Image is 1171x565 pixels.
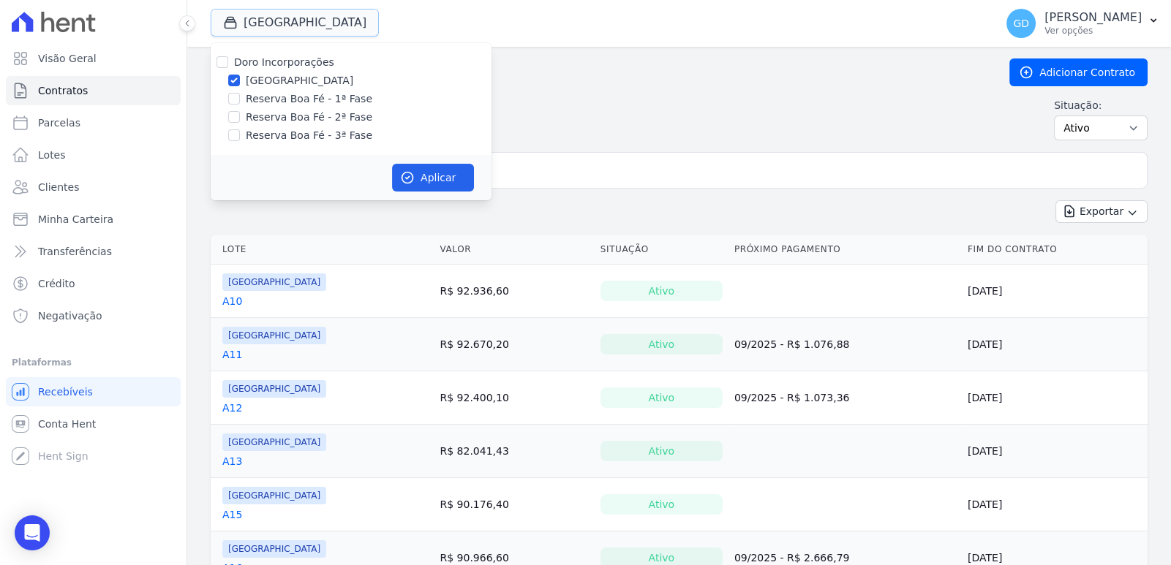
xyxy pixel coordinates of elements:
[6,205,181,234] a: Minha Carteira
[38,384,93,399] span: Recebíveis
[734,338,850,350] a: 09/2025 - R$ 1.076,88
[38,83,88,98] span: Contratos
[38,308,102,323] span: Negativação
[38,417,96,431] span: Conta Hent
[6,301,181,330] a: Negativação
[211,235,434,265] th: Lote
[222,273,326,291] span: [GEOGRAPHIC_DATA]
[234,56,334,68] label: Doro Incorporações
[600,334,723,354] div: Ativo
[38,148,66,162] span: Lotes
[222,401,242,415] a: A12
[1044,25,1142,37] p: Ver opções
[734,392,850,403] a: 09/2025 - R$ 1.073,36
[222,454,242,469] a: A13
[222,380,326,398] span: [GEOGRAPHIC_DATA]
[434,235,594,265] th: Valor
[1044,10,1142,25] p: [PERSON_NAME]
[6,108,181,137] a: Parcelas
[246,110,372,125] label: Reserva Boa Fé - 2ª Fase
[6,237,181,266] a: Transferências
[6,172,181,202] a: Clientes
[962,478,1148,531] td: [DATE]
[6,377,181,406] a: Recebíveis
[6,44,181,73] a: Visão Geral
[38,180,79,194] span: Clientes
[38,51,97,66] span: Visão Geral
[962,235,1148,265] th: Fim do Contrato
[15,515,50,550] div: Open Intercom Messenger
[38,244,112,259] span: Transferências
[246,128,372,143] label: Reserva Boa Fé - 3ª Fase
[1054,98,1148,113] label: Situação:
[434,478,594,531] td: R$ 90.176,40
[222,347,242,362] a: A11
[211,9,379,37] button: [GEOGRAPHIC_DATA]
[1009,58,1148,86] a: Adicionar Contrato
[6,140,181,170] a: Lotes
[222,294,242,308] a: A10
[434,371,594,425] td: R$ 92.400,10
[222,487,326,504] span: [GEOGRAPHIC_DATA]
[6,269,181,298] a: Crédito
[962,371,1148,425] td: [DATE]
[600,281,723,301] div: Ativo
[235,156,1141,185] input: Buscar por nome do lote
[595,235,728,265] th: Situação
[12,354,175,371] div: Plataformas
[434,318,594,371] td: R$ 92.670,20
[434,265,594,318] td: R$ 92.936,60
[728,235,962,265] th: Próximo Pagamento
[38,212,113,227] span: Minha Carteira
[962,318,1148,371] td: [DATE]
[246,91,372,107] label: Reserva Boa Fé - 1ª Fase
[995,3,1171,44] button: GD [PERSON_NAME] Ver opções
[600,494,723,515] div: Ativo
[392,164,474,192] button: Aplicar
[38,276,75,291] span: Crédito
[1013,18,1029,29] span: GD
[222,327,326,344] span: [GEOGRAPHIC_DATA]
[6,76,181,105] a: Contratos
[962,425,1148,478] td: [DATE]
[434,425,594,478] td: R$ 82.041,43
[211,59,986,86] h2: Contratos
[962,265,1148,318] td: [DATE]
[1055,200,1148,223] button: Exportar
[600,387,723,408] div: Ativo
[6,409,181,439] a: Conta Hent
[246,73,353,88] label: [GEOGRAPHIC_DATA]
[600,441,723,461] div: Ativo
[222,433,326,451] span: [GEOGRAPHIC_DATA]
[222,507,242,522] a: A15
[38,115,80,130] span: Parcelas
[734,552,850,564] a: 09/2025 - R$ 2.666,79
[222,540,326,558] span: [GEOGRAPHIC_DATA]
